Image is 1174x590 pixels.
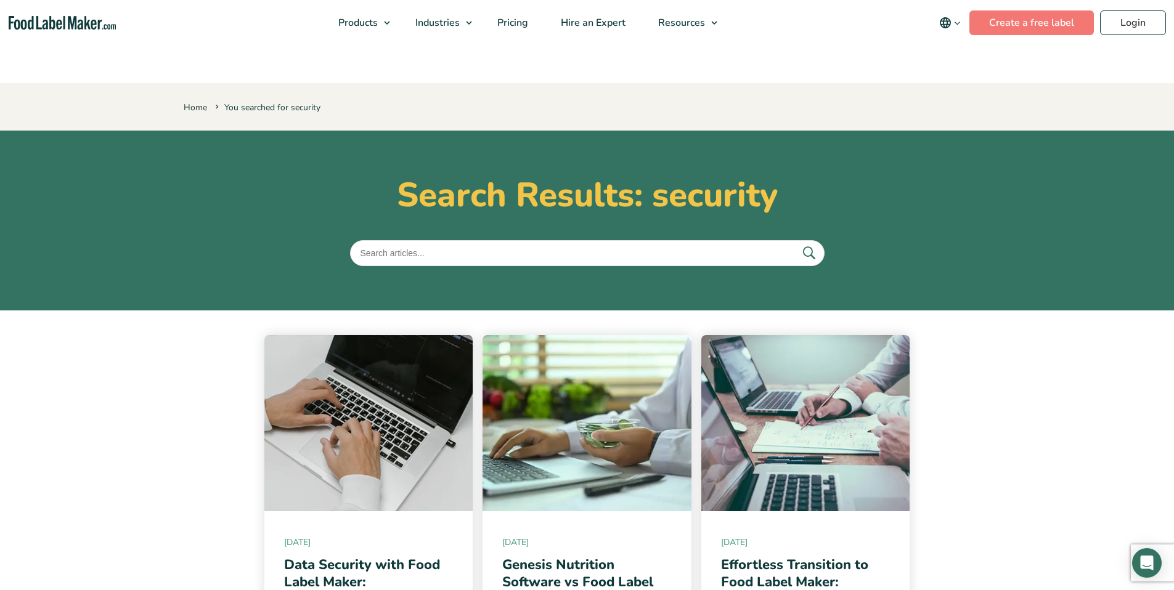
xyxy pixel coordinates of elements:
span: [DATE] [502,536,672,549]
a: Create a free label [969,10,1094,35]
span: Hire an Expert [557,16,627,30]
span: Pricing [494,16,529,30]
h1: Search Results: security [184,175,991,216]
input: Search articles... [350,240,825,266]
a: Home [184,102,207,113]
span: [DATE] [721,536,891,549]
span: You searched for security [213,102,320,113]
span: Industries [412,16,461,30]
span: Products [335,16,379,30]
span: [DATE] [284,536,454,549]
span: Resources [654,16,706,30]
a: Login [1100,10,1166,35]
div: Open Intercom Messenger [1132,548,1162,578]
